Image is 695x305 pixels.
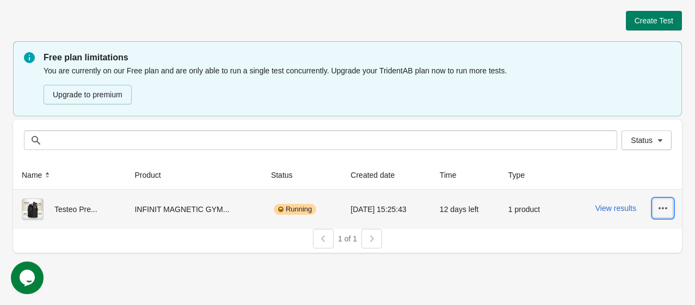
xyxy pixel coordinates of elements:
[508,198,551,220] div: 1 product
[22,198,117,220] div: Testeo Pre...
[44,85,132,104] button: Upgrade to premium
[595,204,636,213] button: View results
[17,165,57,185] button: Name
[635,16,673,25] span: Create Test
[622,130,672,150] button: Status
[440,198,491,220] div: 12 days left
[267,165,308,185] button: Status
[44,64,671,105] div: You are currently on our Free plan and are only able to run a single test concurrently. Upgrade y...
[631,136,653,145] span: Status
[134,198,253,220] div: INFINIT MAGNETIC GYM...
[130,165,176,185] button: Product
[350,198,422,220] div: [DATE] 15:25:43
[274,204,316,215] div: Running
[346,165,410,185] button: Created date
[11,262,46,294] iframe: chat widget
[504,165,540,185] button: Type
[44,51,671,64] p: Free plan limitations
[626,11,682,30] button: Create Test
[338,234,357,243] span: 1 of 1
[435,165,472,185] button: Time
